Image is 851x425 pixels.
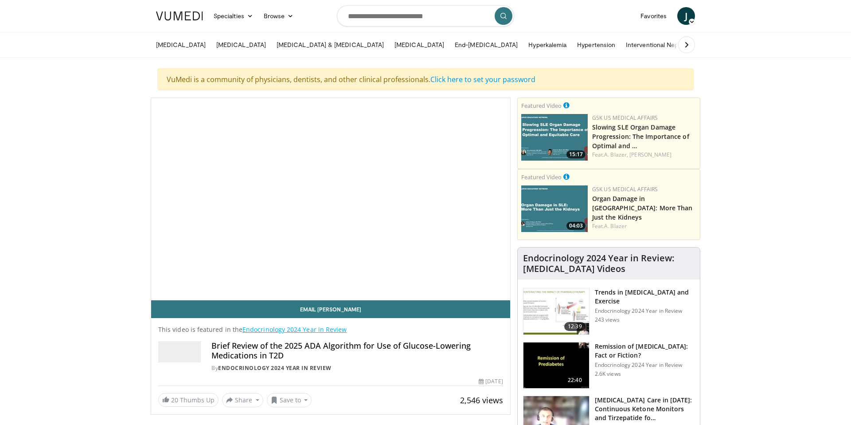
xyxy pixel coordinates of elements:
a: 04:03 [521,185,588,232]
h3: [MEDICAL_DATA] Care in [DATE]: Continuous Ketone Monitors and Tirzepatide fo… [595,396,695,422]
p: Endocrinology 2024 Year in Review [595,362,695,369]
a: A. Blazer, [604,151,628,158]
a: End-[MEDICAL_DATA] [449,36,523,54]
a: 15:17 [521,114,588,161]
img: e91ec583-8f54-4b52-99b4-be941cf021de.png.150x105_q85_crop-smart_upscale.jpg [521,185,588,232]
a: Hyperkalemia [523,36,572,54]
h3: Remission of [MEDICAL_DATA]: Fact or Fiction? [595,342,695,360]
a: [MEDICAL_DATA] [211,36,271,54]
a: 20 Thumbs Up [158,393,219,407]
span: 2,546 views [460,395,503,405]
a: [PERSON_NAME] [629,151,671,158]
input: Search topics, interventions [337,5,514,27]
div: By [211,364,503,372]
h4: Brief Review of the 2025 ADA Algorithm for Use of Glucose-Lowering Medications in T2D [211,341,503,360]
p: Endocrinology 2024 Year in Review [595,307,695,315]
small: Featured Video [521,173,562,181]
video-js: Video Player [151,98,510,300]
a: Endocrinology 2024 Year in Review [218,364,332,372]
a: GSK US Medical Affairs [592,185,658,193]
a: [MEDICAL_DATA] & [MEDICAL_DATA] [271,36,389,54]
div: VuMedi is a community of physicians, dentists, and other clinical professionals. [157,68,694,91]
a: Slowing SLE Organ Damage Progression: The Importance of Optimal and … [592,123,689,150]
a: J [677,7,695,25]
a: Click here to set your password [430,75,535,84]
img: 246990b5-c4c2-40f8-8a45-5ba11c19498c.150x105_q85_crop-smart_upscale.jpg [523,288,589,334]
div: [DATE] [479,378,503,386]
img: VuMedi Logo [156,12,203,20]
div: Feat. [592,222,696,230]
h3: Trends in [MEDICAL_DATA] and Exercise [595,288,695,306]
p: 243 views [595,316,620,323]
img: 0da7d77d-a817-4bd9-a286-2915ecf1e40a.150x105_q85_crop-smart_upscale.jpg [523,342,589,389]
span: 04:03 [566,222,586,230]
a: A. Blazer [604,222,627,230]
a: 22:40 Remission of [MEDICAL_DATA]: Fact or Fiction? Endocrinology 2024 Year in Review 2.6K views [523,342,695,389]
a: Favorites [635,7,672,25]
img: Endocrinology 2024 Year in Review [158,341,201,362]
a: [MEDICAL_DATA] [389,36,449,54]
a: Browse [258,7,299,25]
button: Save to [267,393,312,407]
p: 2.6K views [595,370,621,378]
a: Hypertension [572,36,621,54]
a: Specialties [208,7,258,25]
a: Organ Damage in [GEOGRAPHIC_DATA]: More Than Just the Kidneys [592,194,693,221]
a: [MEDICAL_DATA] [151,36,211,54]
a: Email [PERSON_NAME] [151,300,510,318]
button: Share [222,393,263,407]
h4: Endocrinology 2024 Year in Review: [MEDICAL_DATA] Videos [523,253,695,274]
span: 20 [171,396,178,404]
span: 15:17 [566,150,586,158]
a: GSK US Medical Affairs [592,114,658,122]
p: This video is featured in the [158,325,503,334]
img: dff207f3-9236-4a51-a237-9c7125d9f9ab.png.150x105_q85_crop-smart_upscale.jpg [521,114,588,161]
span: 22:40 [564,376,586,385]
a: Endocrinology 2024 Year in Review [242,325,347,334]
small: Featured Video [521,102,562,110]
div: Feat. [592,151,696,159]
a: Interventional Nephrology [621,36,705,54]
a: 12:39 Trends in [MEDICAL_DATA] and Exercise Endocrinology 2024 Year in Review 243 views [523,288,695,335]
span: 12:39 [564,322,586,331]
